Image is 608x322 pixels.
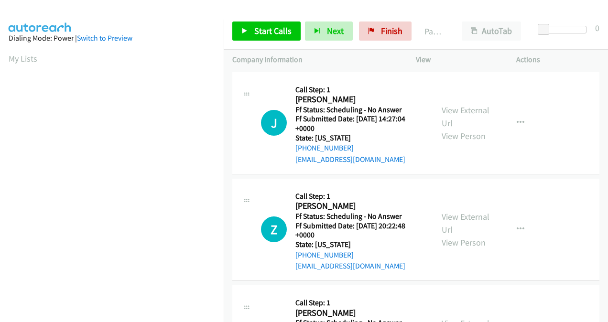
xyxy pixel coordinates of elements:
[381,25,402,36] span: Finish
[232,21,301,41] a: Start Calls
[295,308,421,319] h2: [PERSON_NAME]
[261,216,287,242] div: The call is yet to be attempted
[295,133,424,143] h5: State: [US_STATE]
[416,54,499,65] p: View
[295,94,421,105] h2: [PERSON_NAME]
[261,110,287,136] div: The call is yet to be attempted
[295,155,405,164] a: [EMAIL_ADDRESS][DOMAIN_NAME]
[9,32,215,44] div: Dialing Mode: Power |
[424,25,445,38] p: Paused
[543,26,586,33] div: Delay between calls (in seconds)
[595,21,599,34] div: 0
[442,130,486,141] a: View Person
[327,25,344,36] span: Next
[462,21,521,41] button: AutoTab
[295,261,405,270] a: [EMAIL_ADDRESS][DOMAIN_NAME]
[295,201,421,212] h2: [PERSON_NAME]
[261,110,287,136] h1: J
[232,54,399,65] p: Company Information
[295,85,424,95] h5: Call Step: 1
[295,143,354,152] a: [PHONE_NUMBER]
[9,53,37,64] a: My Lists
[295,105,424,115] h5: Ff Status: Scheduling - No Answer
[295,240,424,249] h5: State: [US_STATE]
[442,237,486,248] a: View Person
[261,216,287,242] h1: Z
[295,250,354,259] a: [PHONE_NUMBER]
[295,221,424,240] h5: Ff Submitted Date: [DATE] 20:22:48 +0000
[442,105,489,129] a: View External Url
[442,211,489,235] a: View External Url
[295,192,424,201] h5: Call Step: 1
[295,114,424,133] h5: Ff Submitted Date: [DATE] 14:27:04 +0000
[359,21,412,41] a: Finish
[77,33,132,43] a: Switch to Preview
[295,298,424,308] h5: Call Step: 1
[254,25,292,36] span: Start Calls
[516,54,599,65] p: Actions
[305,21,353,41] button: Next
[295,212,424,221] h5: Ff Status: Scheduling - No Answer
